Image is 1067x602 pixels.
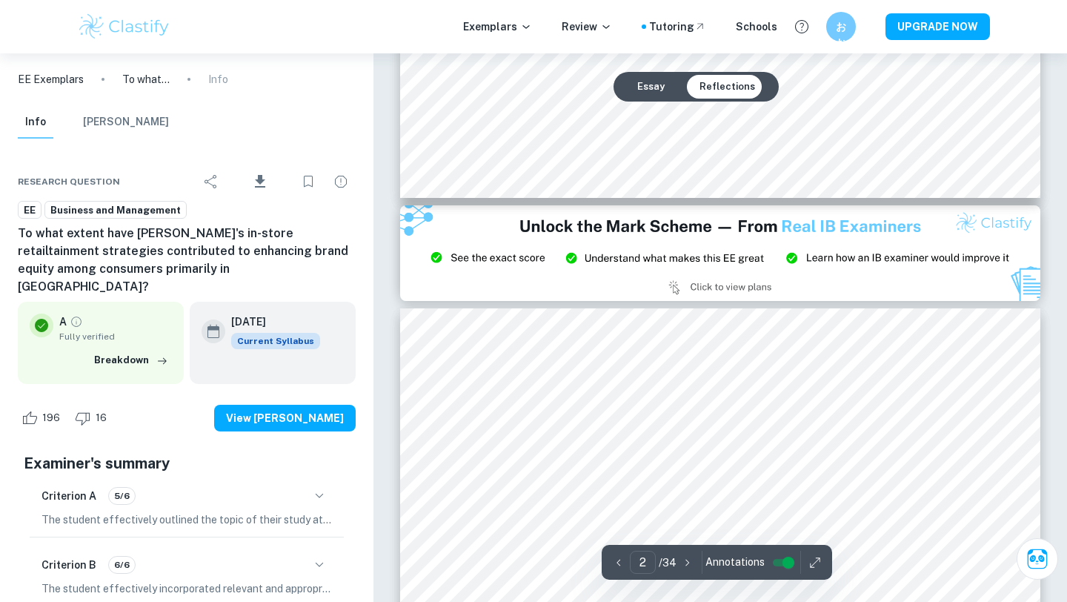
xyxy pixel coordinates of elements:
[18,106,53,139] button: Info
[24,452,350,474] h5: Examiner's summary
[71,406,115,430] div: Dislike
[688,75,767,99] button: Reflections
[44,201,187,219] a: Business and Management
[41,580,332,597] p: The student effectively incorporated relevant and appropriate source material throughout the essa...
[231,333,320,349] span: Current Syllabus
[87,411,115,426] span: 16
[109,489,135,503] span: 5/6
[18,71,84,87] a: EE Exemplars
[400,205,1040,302] img: Ad
[70,315,83,328] a: Grade fully verified
[196,167,226,196] div: Share
[122,71,170,87] p: To what extent have [PERSON_NAME]'s in-store retailtainment strategies contributed to enhancing b...
[18,175,120,188] span: Research question
[463,19,532,35] p: Exemplars
[231,333,320,349] div: This exemplar is based on the current syllabus. Feel free to refer to it for inspiration/ideas wh...
[18,406,68,430] div: Like
[41,488,96,504] h6: Criterion A
[625,75,677,99] button: Essay
[109,558,135,572] span: 6/6
[229,162,290,201] div: Download
[326,167,356,196] div: Report issue
[59,330,172,343] span: Fully verified
[59,314,67,330] p: A
[562,19,612,35] p: Review
[885,13,990,40] button: UPGRADE NOW
[1017,538,1058,580] button: Ask Clai
[231,314,308,330] h6: [DATE]
[19,203,41,218] span: EE
[833,19,850,35] h6: おお
[659,555,677,571] p: / 34
[41,557,96,573] h6: Criterion B
[736,19,777,35] a: Schools
[34,411,68,426] span: 196
[41,512,332,528] p: The student effectively outlined the topic of their study at the beginning of the essay, clearly ...
[90,349,172,371] button: Breakdown
[293,167,323,196] div: Bookmark
[45,203,186,218] span: Business and Management
[789,14,814,39] button: Help and Feedback
[77,12,171,42] img: Clastify logo
[18,225,356,296] h6: To what extent have [PERSON_NAME]'s in-store retailtainment strategies contributed to enhancing b...
[83,106,169,139] button: [PERSON_NAME]
[705,555,765,570] span: Annotations
[208,71,228,87] p: Info
[649,19,706,35] a: Tutoring
[826,12,856,42] button: おお
[18,201,41,219] a: EE
[214,405,356,431] button: View [PERSON_NAME]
